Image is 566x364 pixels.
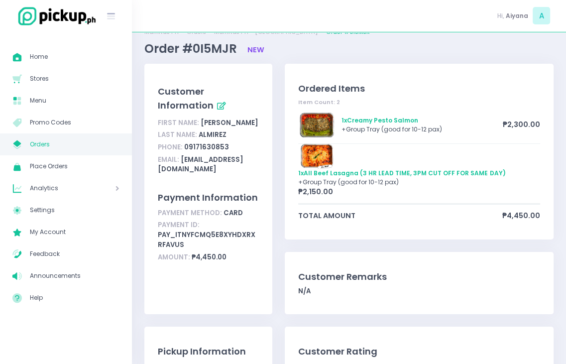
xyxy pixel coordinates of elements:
span: Menu [30,94,119,107]
span: Help [30,291,119,304]
div: Ordered Items [298,82,540,95]
div: ₱4,450.00 [158,251,259,263]
span: Place Orders [30,160,119,173]
span: Amount: [158,252,190,262]
div: N/A [298,286,540,296]
span: Feedback [30,247,119,260]
span: Aiyana [506,11,528,20]
span: Stores [30,72,119,85]
div: card [158,207,259,220]
span: A [533,7,550,24]
span: ₱4,450.00 [502,211,540,222]
div: [PERSON_NAME] [158,117,259,129]
span: Last Name: [158,130,197,139]
div: 09171630853 [158,141,259,154]
span: Hi, [497,11,504,20]
span: My Account [30,226,119,239]
div: Customer Remarks [298,270,540,283]
div: Customer Rating [298,345,540,358]
span: Promo Codes [30,116,119,129]
span: First Name: [158,118,199,127]
span: Email: [158,155,179,164]
span: Settings [30,204,119,217]
div: Payment Information [158,191,259,204]
span: new [247,45,264,55]
div: [EMAIL_ADDRESS][DOMAIN_NAME] [158,153,259,175]
div: Almirez [158,129,259,141]
span: Announcements [30,269,119,282]
div: Customer Information [158,85,259,114]
div: pay_itNyfcmQ5E8xYHdXrxRfavUS [158,219,259,251]
span: Phone: [158,142,183,152]
span: Home [30,50,119,63]
span: total amount [298,211,502,222]
span: Payment Method: [158,208,222,218]
span: Payment ID: [158,220,200,230]
img: logo [12,5,97,27]
span: Order #0I5MJR [144,40,240,57]
div: Item Count: 2 [298,98,540,107]
span: Analytics [30,182,87,195]
div: Pickup Information [158,345,259,358]
span: Orders [30,138,119,151]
